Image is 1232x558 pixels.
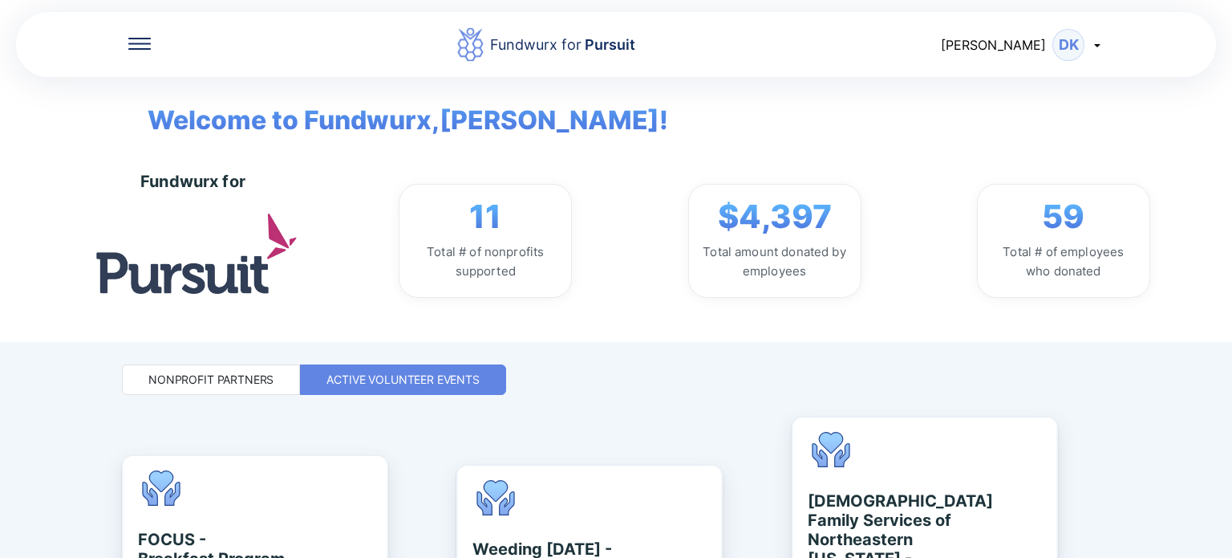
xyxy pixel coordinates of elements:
span: Pursuit [582,36,635,53]
div: Total # of employees who donated [991,242,1137,281]
div: Nonprofit Partners [148,372,274,388]
div: Fundwurx for [490,34,635,56]
span: 11 [469,198,501,236]
div: Total # of nonprofits supported [412,242,558,281]
span: Welcome to Fundwurx, [PERSON_NAME] ! [124,77,668,140]
div: Total amount donated by employees [702,242,848,281]
img: logo.jpg [96,214,297,293]
span: 59 [1042,198,1084,236]
div: DK [1052,29,1084,61]
span: $4,397 [718,198,832,236]
span: [PERSON_NAME] [941,37,1046,53]
div: Fundwurx for [140,172,245,191]
div: Active Volunteer Events [326,372,480,388]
